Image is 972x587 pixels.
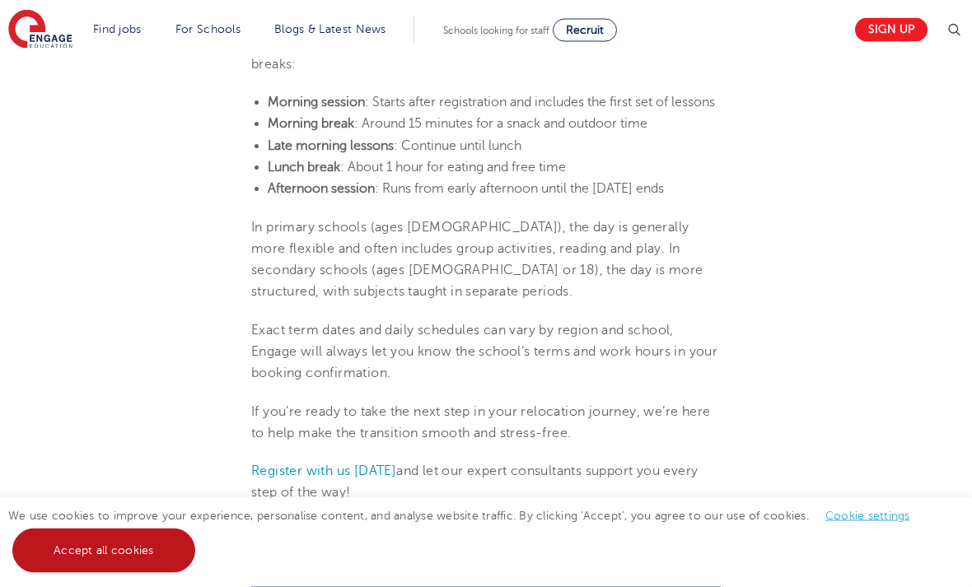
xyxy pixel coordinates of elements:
[251,221,703,300] span: In primary schools (ages [DEMOGRAPHIC_DATA]), the day is generally more flexible and often includ...
[8,10,72,51] img: Engage Education
[93,23,142,35] a: Find jobs
[365,96,715,110] span: : Starts after registration and includes the first set of lessons
[268,96,365,110] b: Morning session
[251,464,698,501] span: and let our expert consultants support you every step of the way!
[8,510,927,557] span: We use cookies to improve your experience, personalise content, and analyse website traffic. By c...
[340,161,566,175] span: : About 1 hour for eating and free time
[394,139,521,154] span: : Continue until lunch
[855,18,928,42] a: Sign up
[268,139,394,154] b: Late morning lessons
[274,23,386,35] a: Blogs & Latest News
[175,23,241,35] a: For Schools
[268,117,354,132] b: Morning break
[825,510,910,522] a: Cookie settings
[354,117,647,132] span: : Around 15 minutes for a snack and outdoor time
[251,14,694,72] span: The [DATE] usually begins between 8:30 and 9:00 am and ends around 3:00 to 3:30 pm. It is structu...
[375,182,664,197] span: : Runs from early afternoon until the [DATE] ends
[443,25,549,36] span: Schools looking for staff
[251,324,717,382] span: Exact term dates and daily schedules can vary by region and school, Engage will always let you kn...
[251,464,396,479] a: Register with us [DATE]
[268,161,340,175] b: Lunch break
[553,19,617,42] a: Recruit
[251,405,710,441] span: If you’re ready to take the next step in your relocation journey, we’re here to help make the tra...
[566,24,604,36] span: Recruit
[268,182,375,197] b: Afternoon session
[12,529,195,573] a: Accept all cookies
